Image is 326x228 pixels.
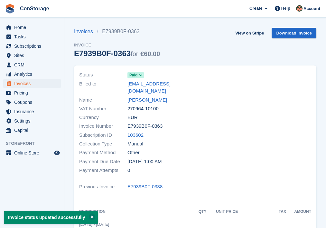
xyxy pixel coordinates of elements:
[14,148,53,157] span: Online Store
[79,114,127,121] span: Currency
[3,79,61,88] a: menu
[127,114,138,121] span: EUR
[14,126,53,135] span: Capital
[79,222,109,227] span: [DATE] - [DATE]
[3,116,61,125] a: menu
[79,123,127,130] span: Invoice Number
[140,50,160,57] span: €60.00
[3,70,61,79] a: menu
[6,140,64,147] span: Storefront
[79,158,127,165] span: Payment Due Date
[127,167,130,174] span: 0
[3,32,61,41] a: menu
[3,98,61,107] a: menu
[127,140,143,148] span: Manual
[79,167,127,174] span: Payment Attempts
[14,79,53,88] span: Invoices
[14,70,53,79] span: Analytics
[17,3,52,14] a: ConStorage
[14,23,53,32] span: Home
[127,132,144,139] a: 103602
[3,23,61,32] a: menu
[53,149,61,157] a: Preview store
[127,105,159,113] span: 270964-10100
[3,107,61,116] a: menu
[238,207,286,217] th: Tax
[79,96,127,104] span: Name
[3,148,61,157] a: menu
[303,5,320,12] span: Account
[79,105,127,113] span: VAT Number
[127,71,144,79] a: Paid
[195,207,206,217] th: QTY
[127,158,162,165] time: 2025-09-27 22:00:00 UTC
[3,51,61,60] a: menu
[233,28,266,38] a: View on Stripe
[14,116,53,125] span: Settings
[79,207,195,217] th: Description
[5,4,15,14] img: stora-icon-8386f47178a22dfd0bd8f6a31ec36ba5ce8667c1dd55bd0f319d3a0aa187defe.svg
[79,140,127,148] span: Collection Type
[3,88,61,97] a: menu
[74,42,160,48] span: Invoice
[272,28,316,38] a: Download Invoice
[14,107,53,116] span: Insurance
[206,207,238,217] th: Unit Price
[74,49,160,58] div: E7939B0F-0363
[131,50,138,57] span: for
[79,183,127,191] span: Previous Invoice
[74,28,160,35] nav: breadcrumbs
[286,207,311,217] th: Amount
[14,32,53,41] span: Tasks
[14,60,53,69] span: CRM
[127,149,140,156] span: Other
[4,211,98,224] p: Invoice status updated successfully
[296,5,303,12] img: Rena Aslanova
[3,60,61,69] a: menu
[127,80,191,95] a: [EMAIL_ADDRESS][DOMAIN_NAME]
[127,123,163,130] span: E7939B0F-0363
[79,132,127,139] span: Subscription ID
[74,28,97,35] a: Invoices
[249,5,262,12] span: Create
[3,126,61,135] a: menu
[127,183,163,191] a: E7939B0F-0338
[79,149,127,156] span: Payment Method
[14,88,53,97] span: Pricing
[79,80,127,95] span: Billed to
[79,71,127,79] span: Status
[14,98,53,107] span: Coupons
[281,5,290,12] span: Help
[127,96,167,104] a: [PERSON_NAME]
[129,72,137,78] span: Paid
[3,42,61,51] a: menu
[14,42,53,51] span: Subscriptions
[14,51,53,60] span: Sites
